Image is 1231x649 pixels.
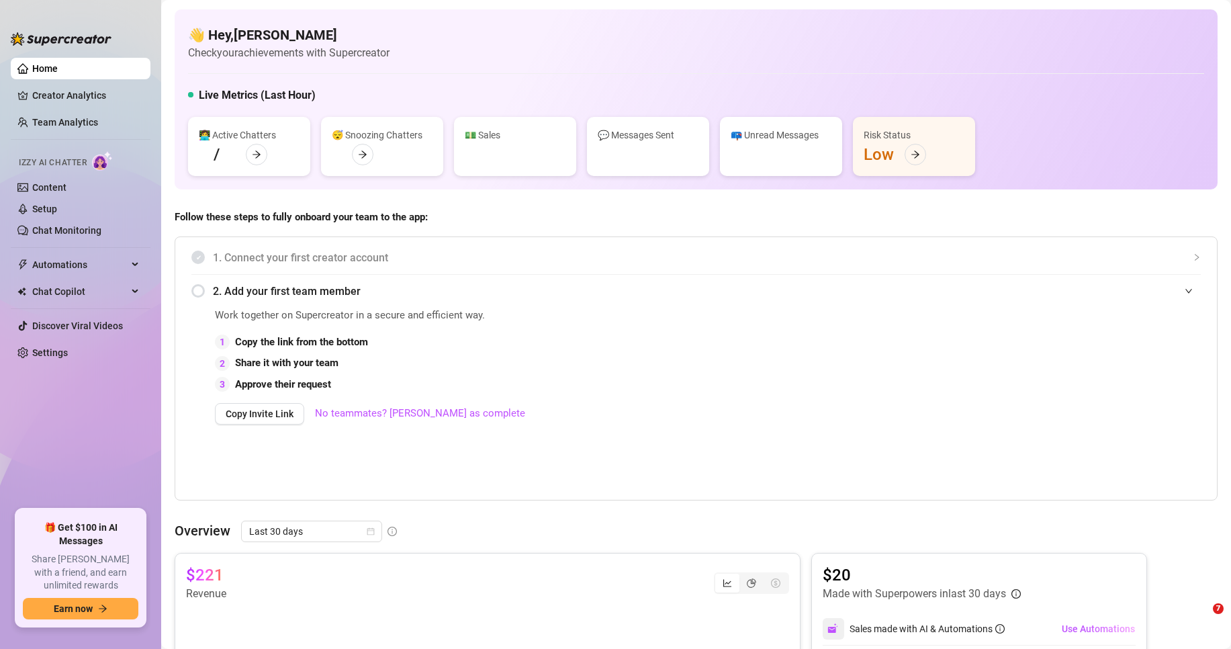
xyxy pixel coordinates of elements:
span: info-circle [387,527,397,536]
a: Settings [32,347,68,358]
div: Sales made with AI & Automations [850,621,1005,636]
strong: Follow these steps to fully onboard your team to the app: [175,211,428,223]
a: Content [32,182,66,193]
span: Copy Invite Link [226,408,293,419]
img: logo-BBDzfeDw.svg [11,32,111,46]
span: line-chart [723,578,732,588]
span: thunderbolt [17,259,28,270]
span: Work together on Supercreator in a secure and efficient way. [215,308,899,324]
article: Overview [175,521,230,541]
a: Team Analytics [32,117,98,128]
button: Earn nowarrow-right [23,598,138,619]
span: calendar [367,527,375,535]
button: Copy Invite Link [215,403,304,425]
div: Risk Status [864,128,964,142]
a: Chat Monitoring [32,225,101,236]
h4: 👋 Hey, [PERSON_NAME] [188,26,390,44]
iframe: Intercom notifications message [962,519,1231,613]
div: 1 [215,335,230,349]
img: Chat Copilot [17,287,26,296]
div: 😴 Snoozing Chatters [332,128,432,142]
span: pie-chart [747,578,756,588]
article: $20 [823,564,1021,586]
strong: Copy the link from the bottom [235,336,368,348]
a: No teammates? [PERSON_NAME] as complete [315,406,525,422]
span: 1. Connect your first creator account [213,249,1201,266]
span: 2. Add your first team member [213,283,1201,300]
span: Izzy AI Chatter [19,157,87,169]
span: Automations [32,254,128,275]
a: Setup [32,204,57,214]
span: Use Automations [1062,623,1135,634]
span: info-circle [995,624,1005,634]
h5: Live Metrics (Last Hour) [199,87,316,103]
span: Chat Copilot [32,281,128,302]
span: Share [PERSON_NAME] with a friend, and earn unlimited rewards [23,553,138,593]
article: Check your achievements with Supercreator [188,44,390,61]
span: arrow-right [358,150,367,159]
article: Made with Superpowers in last 30 days [823,586,1006,602]
span: 7 [1213,603,1224,614]
article: $221 [186,564,224,586]
div: 1. Connect your first creator account [191,241,1201,274]
div: 📪 Unread Messages [731,128,831,142]
span: expanded [1185,287,1193,295]
span: arrow-right [98,604,107,613]
article: Revenue [186,586,226,602]
strong: Approve their request [235,378,331,390]
span: 🎁 Get $100 in AI Messages [23,521,138,548]
iframe: Intercom live chat [1185,603,1218,636]
img: svg%3e [827,623,839,635]
div: 💬 Messages Sent [598,128,698,142]
img: AI Chatter [92,151,113,171]
div: 2 [215,356,230,371]
div: 👩‍💻 Active Chatters [199,128,300,142]
span: collapsed [1193,253,1201,261]
strong: Share it with your team [235,357,338,369]
span: arrow-right [911,150,920,159]
span: arrow-right [252,150,261,159]
div: segmented control [714,572,789,594]
span: Earn now [54,603,93,614]
span: dollar-circle [771,578,780,588]
div: 💵 Sales [465,128,565,142]
button: Use Automations [1061,618,1136,640]
iframe: Adding Team Members [932,308,1201,480]
a: Discover Viral Videos [32,320,123,331]
span: Last 30 days [249,521,374,542]
a: Home [32,63,58,74]
a: Creator Analytics [32,85,140,106]
div: 2. Add your first team member [191,275,1201,308]
div: 3 [215,377,230,392]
